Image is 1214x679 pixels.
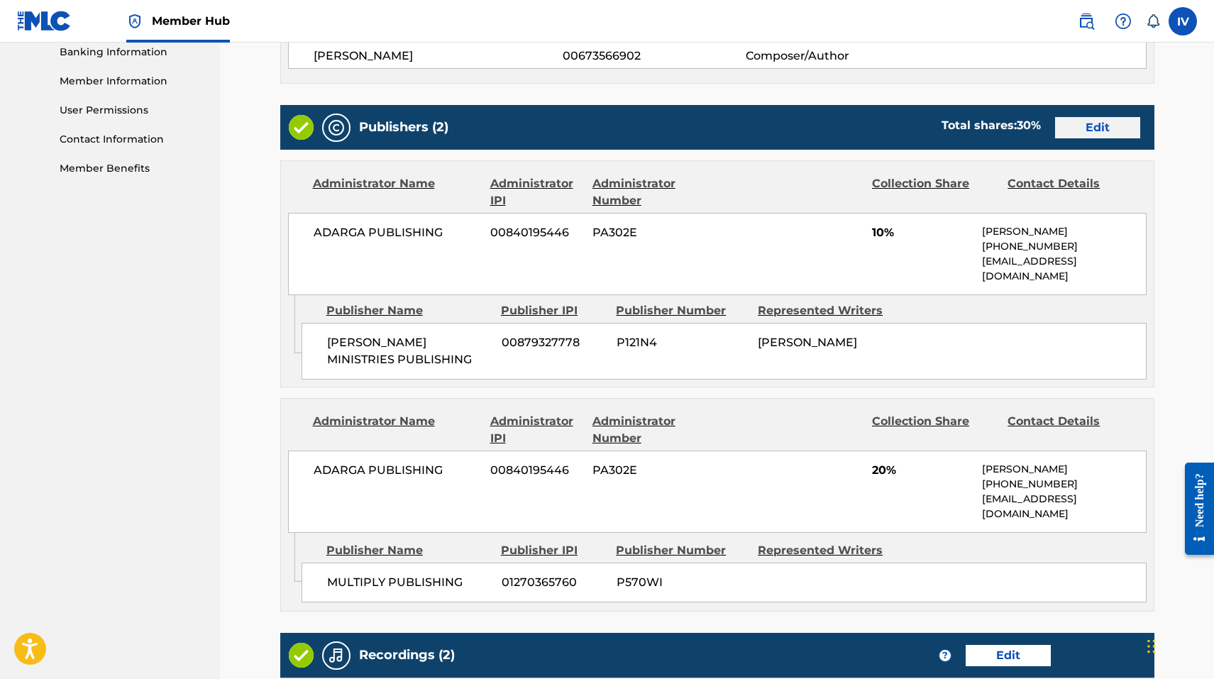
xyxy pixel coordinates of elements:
[60,74,203,89] a: Member Information
[746,48,912,65] span: Composer/Author
[359,119,448,136] h5: Publishers (2)
[563,48,746,65] span: 00673566902
[592,224,717,241] span: PA302E
[592,413,717,447] div: Administrator Number
[872,462,972,479] span: 20%
[359,647,455,663] h5: Recordings (2)
[1072,7,1100,35] a: Public Search
[982,239,1145,254] p: [PHONE_NUMBER]
[1143,611,1214,679] iframe: Chat Widget
[1115,13,1132,30] img: help
[1143,611,1214,679] div: Widget de chat
[872,413,997,447] div: Collection Share
[326,542,490,559] div: Publisher Name
[1008,413,1132,447] div: Contact Details
[758,336,857,349] span: [PERSON_NAME]
[1147,625,1156,668] div: Arrastrar
[939,650,951,661] span: ?
[490,224,582,241] span: 00840195446
[314,48,563,65] span: [PERSON_NAME]
[617,574,748,591] span: P570WI
[60,161,203,176] a: Member Benefits
[982,224,1145,239] p: [PERSON_NAME]
[314,462,480,479] span: ADARGA PUBLISHING
[617,334,748,351] span: P121N4
[616,302,747,319] div: Publisher Number
[942,117,1041,134] div: Total shares:
[1078,13,1095,30] img: search
[328,119,345,136] img: Publishers
[872,175,997,209] div: Collection Share
[616,542,747,559] div: Publisher Number
[289,643,314,668] img: Valid
[289,115,314,140] img: Valid
[502,334,606,351] span: 00879327778
[872,224,972,241] span: 10%
[501,542,605,559] div: Publisher IPI
[60,103,203,118] a: User Permissions
[758,542,889,559] div: Represented Writers
[982,254,1145,284] p: [EMAIL_ADDRESS][DOMAIN_NAME]
[1169,7,1197,35] div: User Menu
[17,11,72,31] img: MLC Logo
[501,302,605,319] div: Publisher IPI
[1109,7,1137,35] div: Help
[490,462,582,479] span: 00840195446
[982,477,1145,492] p: [PHONE_NUMBER]
[1055,117,1140,138] a: Edit
[758,302,889,319] div: Represented Writers
[592,175,717,209] div: Administrator Number
[126,13,143,30] img: Top Rightsholder
[328,647,345,664] img: Recordings
[1146,14,1160,28] div: Notifications
[502,574,606,591] span: 01270365760
[982,492,1145,521] p: [EMAIL_ADDRESS][DOMAIN_NAME]
[314,224,480,241] span: ADARGA PUBLISHING
[966,645,1051,666] a: Edit
[1008,175,1132,209] div: Contact Details
[490,413,582,447] div: Administrator IPI
[327,574,491,591] span: MULTIPLY PUBLISHING
[313,413,480,447] div: Administrator Name
[982,462,1145,477] p: [PERSON_NAME]
[326,302,490,319] div: Publisher Name
[313,175,480,209] div: Administrator Name
[1174,451,1214,565] iframe: Resource Center
[327,334,491,368] span: [PERSON_NAME] MINISTRIES PUBLISHING
[60,132,203,147] a: Contact Information
[1017,118,1041,132] span: 30 %
[60,45,203,60] a: Banking Information
[592,462,717,479] span: PA302E
[490,175,582,209] div: Administrator IPI
[152,13,230,29] span: Member Hub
